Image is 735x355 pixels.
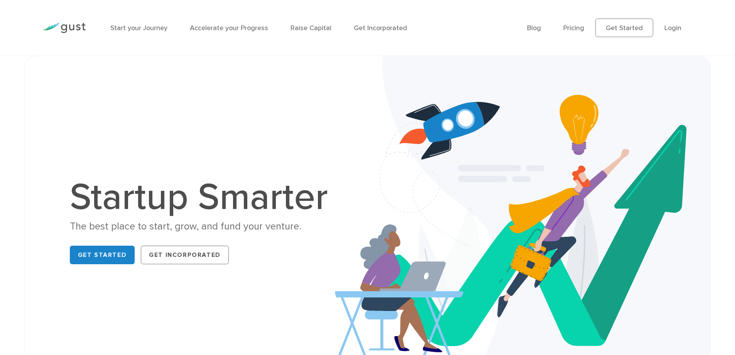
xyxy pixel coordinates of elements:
[42,23,86,33] img: Gust Logo
[70,220,336,233] div: The best place to start, grow, and fund your venture.
[110,24,167,32] a: Start your Journey
[563,24,584,32] a: Pricing
[354,24,407,32] a: Get Incorporated
[190,24,268,32] a: Accelerate your Progress
[141,246,229,264] a: Get Incorporated
[527,24,541,32] a: Blog
[595,19,653,37] a: Get Started
[70,246,135,264] a: Get Started
[291,24,331,32] a: Raise Capital
[664,24,681,32] a: Login
[70,179,336,216] h1: Startup Smarter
